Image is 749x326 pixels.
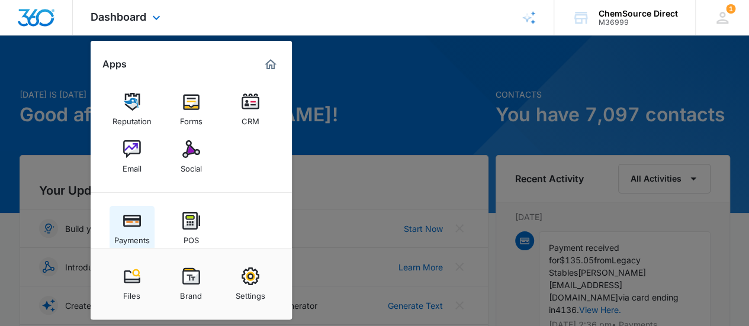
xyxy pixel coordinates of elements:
a: Marketing 360® Dashboard [261,55,280,74]
div: account name [599,9,678,18]
a: Email [110,134,155,179]
div: account id [599,18,678,27]
a: CRM [228,87,273,132]
a: Social [169,134,214,179]
a: Forms [169,87,214,132]
div: Files [123,285,140,301]
div: Forms [180,111,202,126]
div: Reputation [112,111,152,126]
div: CRM [242,111,259,126]
a: POS [169,206,214,251]
div: Brand [180,285,202,301]
a: Reputation [110,87,155,132]
a: Settings [228,262,273,306]
div: Email [123,158,142,173]
a: Files [110,262,155,306]
div: Social [181,158,202,173]
span: Dashboard [91,11,146,23]
h2: Apps [102,59,127,70]
div: Settings [236,285,265,301]
span: 1 [726,4,735,14]
div: Payments [114,230,150,245]
div: POS [184,230,199,245]
a: Brand [169,262,214,306]
a: Payments [110,206,155,251]
div: notifications count [726,4,735,14]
